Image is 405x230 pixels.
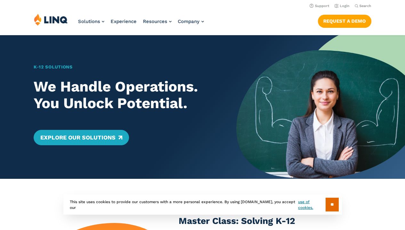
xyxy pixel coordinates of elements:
h1: K‑12 Solutions [34,64,220,70]
nav: Primary Navigation [78,13,204,35]
span: Company [178,19,200,24]
img: Home Banner [236,35,405,179]
h2: We Handle Operations. You Unlock Potential. [34,78,220,112]
div: This site uses cookies to provide our customers with a more personal experience. By using [DOMAIN... [63,194,342,215]
span: Solutions [78,19,100,24]
a: Experience [111,19,137,24]
a: use of cookies. [298,199,325,210]
a: Request a Demo [318,15,371,28]
nav: Button Navigation [318,13,371,28]
a: Explore Our Solutions [34,130,129,145]
a: Support [310,4,329,8]
span: Resources [143,19,167,24]
button: Open Search Bar [355,4,371,8]
img: LINQ | K‑12 Software [34,13,68,26]
a: Solutions [78,19,104,24]
span: Search [360,4,371,8]
a: Company [178,19,204,24]
a: Resources [143,19,172,24]
a: Login [335,4,350,8]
